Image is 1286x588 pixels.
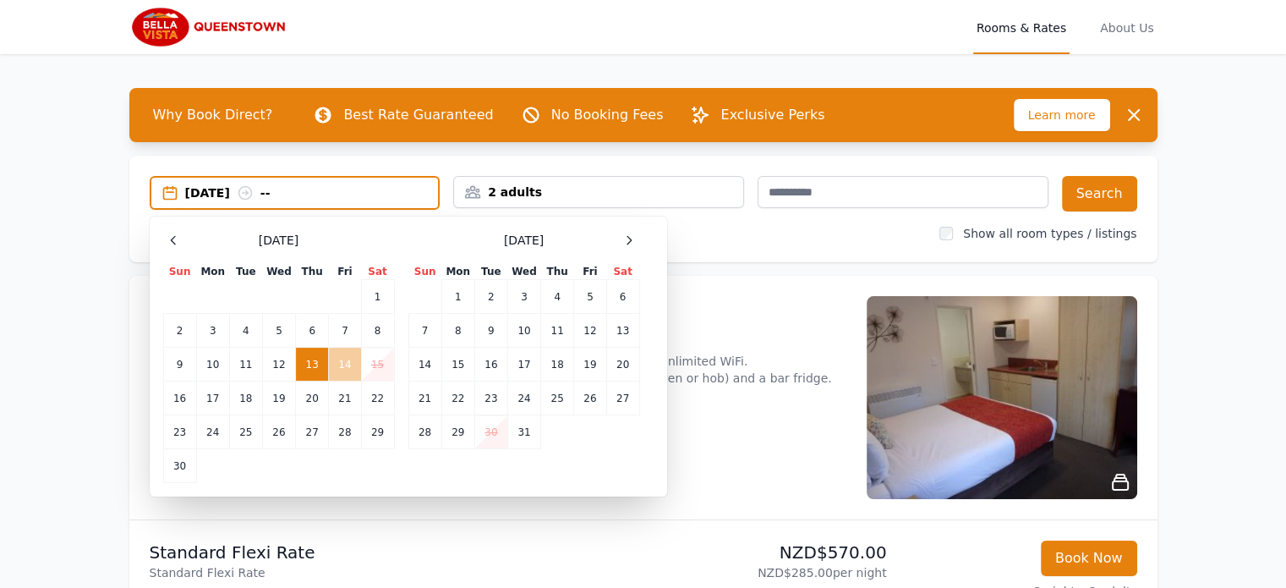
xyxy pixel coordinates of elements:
[296,382,329,415] td: 20
[574,314,606,348] td: 12
[150,564,637,581] p: Standard Flexi Rate
[343,105,493,125] p: Best Rate Guaranteed
[474,314,507,348] td: 9
[361,348,394,382] td: 15
[196,348,229,382] td: 10
[408,382,441,415] td: 21
[408,264,441,280] th: Sun
[1062,176,1137,212] button: Search
[140,98,287,132] span: Why Book Direct?
[163,314,196,348] td: 2
[541,348,574,382] td: 18
[441,314,474,348] td: 8
[474,348,507,382] td: 16
[229,415,262,449] td: 25
[361,264,394,280] th: Sat
[507,264,540,280] th: Wed
[196,382,229,415] td: 17
[507,314,540,348] td: 10
[507,382,540,415] td: 24
[229,314,262,348] td: 4
[507,415,540,449] td: 31
[650,541,887,564] p: NZD$570.00
[329,348,361,382] td: 14
[150,541,637,564] p: Standard Flexi Rate
[441,415,474,449] td: 29
[163,449,196,483] td: 30
[408,348,441,382] td: 14
[574,264,606,280] th: Fri
[474,280,507,314] td: 2
[296,348,329,382] td: 13
[229,264,262,280] th: Tue
[441,348,474,382] td: 15
[196,264,229,280] th: Mon
[229,348,262,382] td: 11
[606,382,639,415] td: 27
[361,415,394,449] td: 29
[541,382,574,415] td: 25
[474,415,507,449] td: 30
[262,348,295,382] td: 12
[163,264,196,280] th: Sun
[329,314,361,348] td: 7
[163,382,196,415] td: 16
[606,264,639,280] th: Sat
[163,348,196,382] td: 9
[541,264,574,280] th: Thu
[574,348,606,382] td: 19
[196,415,229,449] td: 24
[296,314,329,348] td: 6
[262,314,295,348] td: 5
[163,415,196,449] td: 23
[262,264,295,280] th: Wed
[1041,541,1137,576] button: Book Now
[129,7,292,47] img: Bella Vista Queenstown
[454,184,743,201] div: 2 adults
[229,382,262,415] td: 18
[329,264,361,280] th: Fri
[606,280,639,314] td: 6
[606,348,639,382] td: 20
[262,415,295,449] td: 26
[408,314,441,348] td: 7
[574,382,606,415] td: 26
[1014,99,1110,131] span: Learn more
[296,415,329,449] td: 27
[408,415,441,449] td: 28
[185,184,439,201] div: [DATE] --
[606,314,639,348] td: 13
[474,382,507,415] td: 23
[296,264,329,280] th: Thu
[262,382,295,415] td: 19
[361,280,394,314] td: 1
[963,227,1136,240] label: Show all room types / listings
[650,564,887,581] p: NZD$285.00 per night
[504,232,544,249] span: [DATE]
[541,280,574,314] td: 4
[574,280,606,314] td: 5
[441,382,474,415] td: 22
[259,232,298,249] span: [DATE]
[720,105,824,125] p: Exclusive Perks
[329,382,361,415] td: 21
[441,264,474,280] th: Mon
[361,382,394,415] td: 22
[361,314,394,348] td: 8
[329,415,361,449] td: 28
[441,280,474,314] td: 1
[551,105,664,125] p: No Booking Fees
[474,264,507,280] th: Tue
[196,314,229,348] td: 3
[507,348,540,382] td: 17
[541,314,574,348] td: 11
[507,280,540,314] td: 3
